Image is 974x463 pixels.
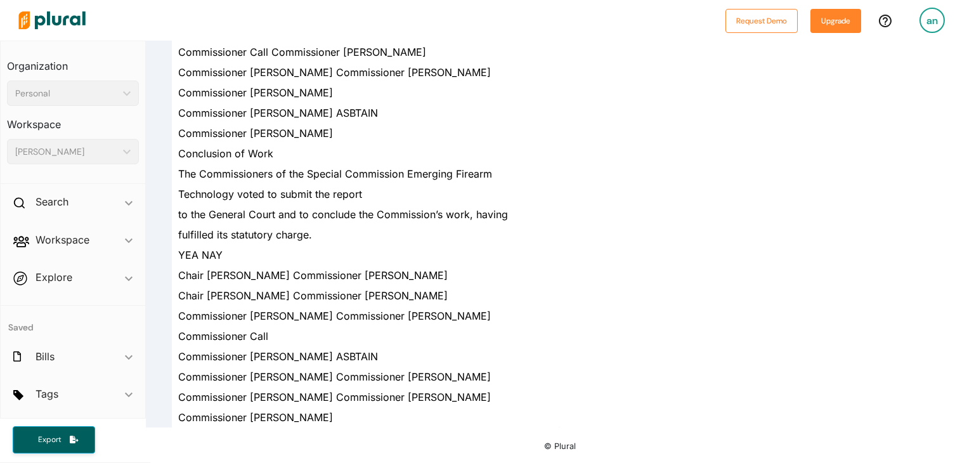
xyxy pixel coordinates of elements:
[178,289,448,302] span: Chair [PERSON_NAME] Commissioner [PERSON_NAME]
[544,441,576,451] small: © Plural
[178,208,508,241] span: to the General Court and to conclude the Commission’s work, having fulfilled its statutory charge.
[178,86,333,99] span: Commissioner [PERSON_NAME]
[178,310,491,322] span: Commissioner [PERSON_NAME] Commissioner [PERSON_NAME]
[178,370,491,383] span: Commissioner [PERSON_NAME] Commissioner [PERSON_NAME]
[178,107,378,119] span: Commissioner [PERSON_NAME] ASBTAIN
[178,391,491,403] span: Commissioner [PERSON_NAME] Commissioner [PERSON_NAME]
[178,127,333,140] span: Commissioner [PERSON_NAME]
[725,14,798,27] a: Request Demo
[178,350,378,363] span: Commissioner [PERSON_NAME] ASBTAIN
[15,145,118,159] div: [PERSON_NAME]
[7,106,139,134] h3: Workspace
[810,9,861,33] button: Upgrade
[178,249,223,261] span: YEA NAY
[178,167,492,200] span: The Commissioners of the Special Commission Emerging Firearm Technology voted to submit the report
[178,46,426,58] span: Commissioner Call Commissioner [PERSON_NAME]
[725,9,798,33] button: Request Demo
[1,306,145,337] h4: Saved
[13,426,95,453] button: Export
[178,411,333,424] span: Commissioner [PERSON_NAME]
[36,349,55,363] h2: Bills
[36,195,68,209] h2: Search
[7,48,139,75] h3: Organization
[15,87,118,100] div: Personal
[178,330,268,342] span: Commissioner Call
[178,66,491,79] span: Commissioner [PERSON_NAME] Commissioner [PERSON_NAME]
[909,3,955,38] a: an
[29,434,70,445] span: Export
[919,8,945,33] div: an
[810,14,861,27] a: Upgrade
[36,233,89,247] h2: Workspace
[178,147,273,160] span: Conclusion of Work
[178,269,448,282] span: Chair [PERSON_NAME] Commissioner [PERSON_NAME]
